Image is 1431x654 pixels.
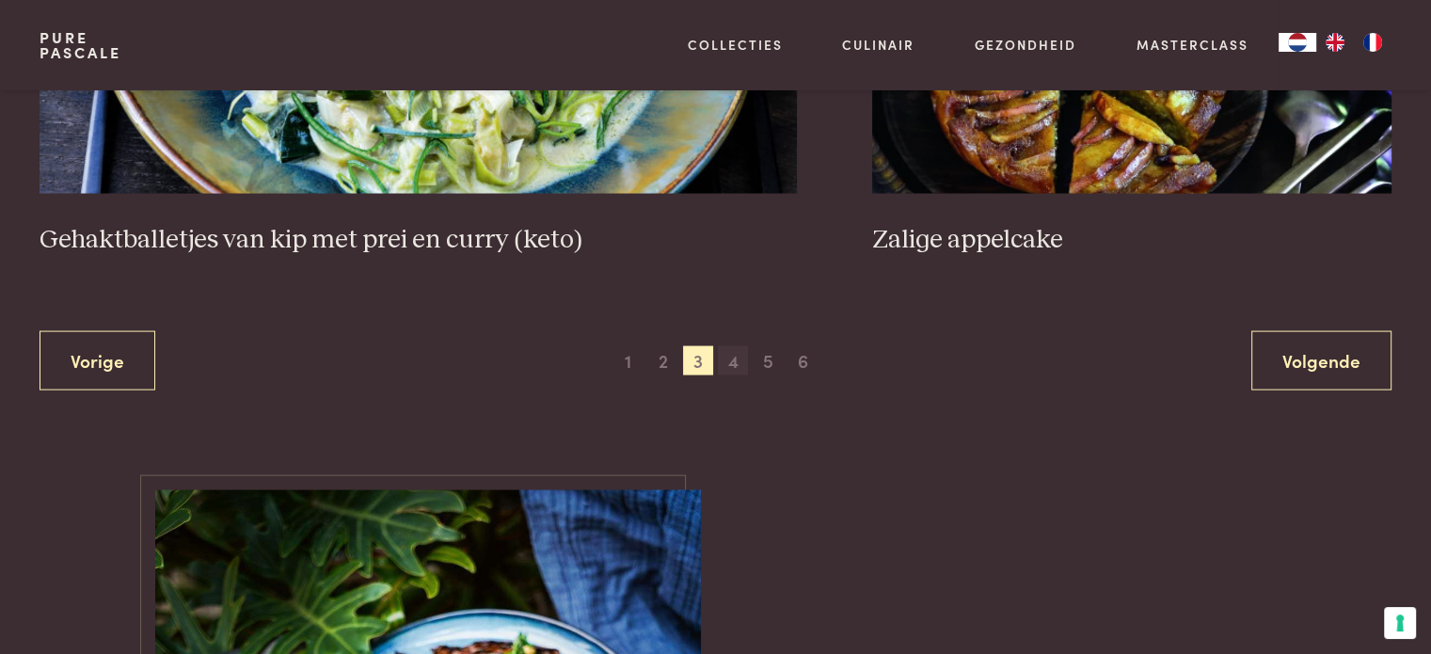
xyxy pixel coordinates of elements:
[1384,607,1416,639] button: Uw voorkeuren voor toestemming voor trackingtechnologieën
[1279,33,1391,52] aside: Language selected: Nederlands
[683,346,713,376] span: 3
[1137,35,1248,55] a: Masterclass
[1279,33,1316,52] a: NL
[40,30,121,60] a: PurePascale
[1279,33,1316,52] div: Language
[718,346,748,376] span: 4
[688,35,783,55] a: Collecties
[788,346,819,376] span: 6
[1354,33,1391,52] a: FR
[40,331,155,391] a: Vorige
[872,224,1391,257] h3: Zalige appelcake
[1316,33,1354,52] a: EN
[1316,33,1391,52] ul: Language list
[648,346,678,376] span: 2
[613,346,644,376] span: 1
[40,224,797,257] h3: Gehaktballetjes van kip met prei en curry (keto)
[1251,331,1391,391] a: Volgende
[753,346,783,376] span: 5
[975,35,1076,55] a: Gezondheid
[842,35,914,55] a: Culinair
